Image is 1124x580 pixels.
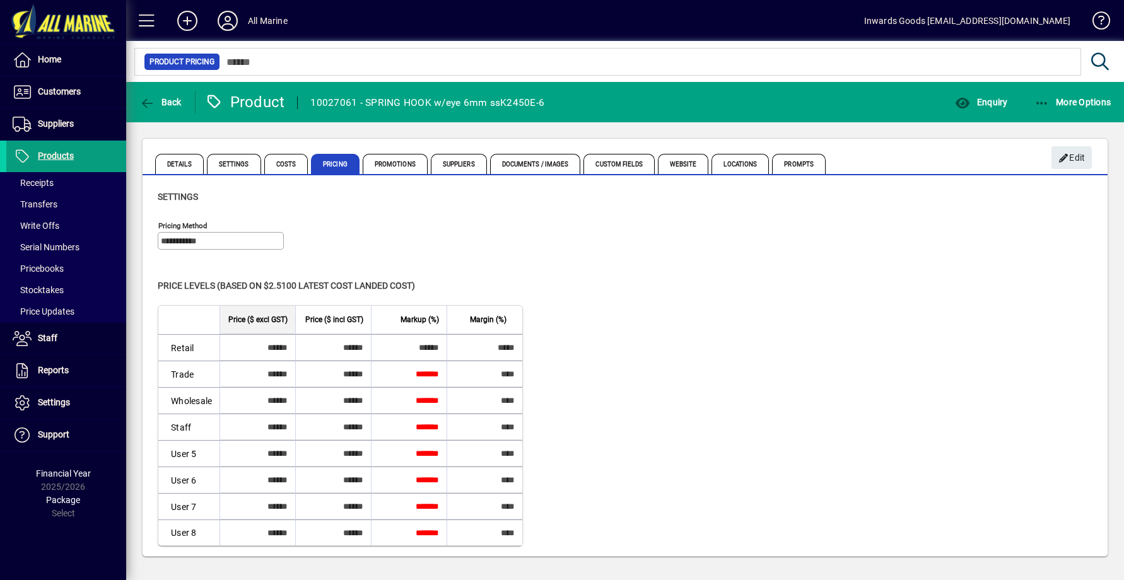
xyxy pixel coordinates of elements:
[6,194,126,215] a: Transfers
[38,333,57,343] span: Staff
[158,467,220,493] td: User 6
[46,495,80,505] span: Package
[864,11,1070,31] div: Inwards Goods [EMAIL_ADDRESS][DOMAIN_NAME]
[6,215,126,236] a: Write Offs
[6,279,126,301] a: Stocktakes
[6,258,126,279] a: Pricebooks
[158,221,208,230] mat-label: Pricing method
[6,76,126,108] a: Customers
[158,281,415,291] span: Price levels (based on $2.5100 Latest cost landed cost)
[205,92,285,112] div: Product
[955,97,1007,107] span: Enquiry
[711,154,769,174] span: Locations
[6,108,126,140] a: Suppliers
[155,154,204,174] span: Details
[139,97,182,107] span: Back
[158,361,220,387] td: Trade
[38,397,70,407] span: Settings
[6,301,126,322] a: Price Updates
[167,9,208,32] button: Add
[13,199,57,209] span: Transfers
[38,151,74,161] span: Products
[310,93,544,113] div: 10027061 - SPRING HOOK w/eye 6mm ssK2450E-6
[6,172,126,194] a: Receipts
[1051,146,1092,169] button: Edit
[158,387,220,414] td: Wholesale
[470,313,506,327] span: Margin (%)
[158,493,220,519] td: User 7
[952,91,1010,113] button: Enquiry
[38,365,69,375] span: Reports
[13,264,64,274] span: Pricebooks
[13,178,54,188] span: Receipts
[13,306,74,316] span: Price Updates
[1058,148,1086,168] span: Edit
[38,429,69,439] span: Support
[6,387,126,419] a: Settings
[228,313,288,327] span: Price ($ excl GST)
[1031,91,1115,113] button: More Options
[305,313,363,327] span: Price ($ incl GST)
[1083,3,1108,43] a: Knowledge Base
[6,236,126,258] a: Serial Numbers
[158,440,220,467] td: User 5
[311,154,360,174] span: Pricing
[38,86,81,96] span: Customers
[6,355,126,386] a: Reports
[264,154,308,174] span: Costs
[13,285,64,295] span: Stocktakes
[431,154,487,174] span: Suppliers
[6,44,126,76] a: Home
[583,154,654,174] span: Custom Fields
[38,54,61,64] span: Home
[158,414,220,440] td: Staff
[6,323,126,354] a: Staff
[158,334,220,361] td: Retail
[207,154,261,174] span: Settings
[401,313,439,327] span: Markup (%)
[158,519,220,545] td: User 8
[490,154,581,174] span: Documents / Images
[658,154,709,174] span: Website
[136,91,185,113] button: Back
[36,468,91,478] span: Financial Year
[772,154,826,174] span: Prompts
[1034,97,1111,107] span: More Options
[6,419,126,451] a: Support
[13,242,79,252] span: Serial Numbers
[126,91,196,113] app-page-header-button: Back
[38,119,74,129] span: Suppliers
[208,9,248,32] button: Profile
[158,192,198,202] span: Settings
[13,221,59,231] span: Write Offs
[149,55,214,68] span: Product Pricing
[248,11,288,31] div: All Marine
[363,154,428,174] span: Promotions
